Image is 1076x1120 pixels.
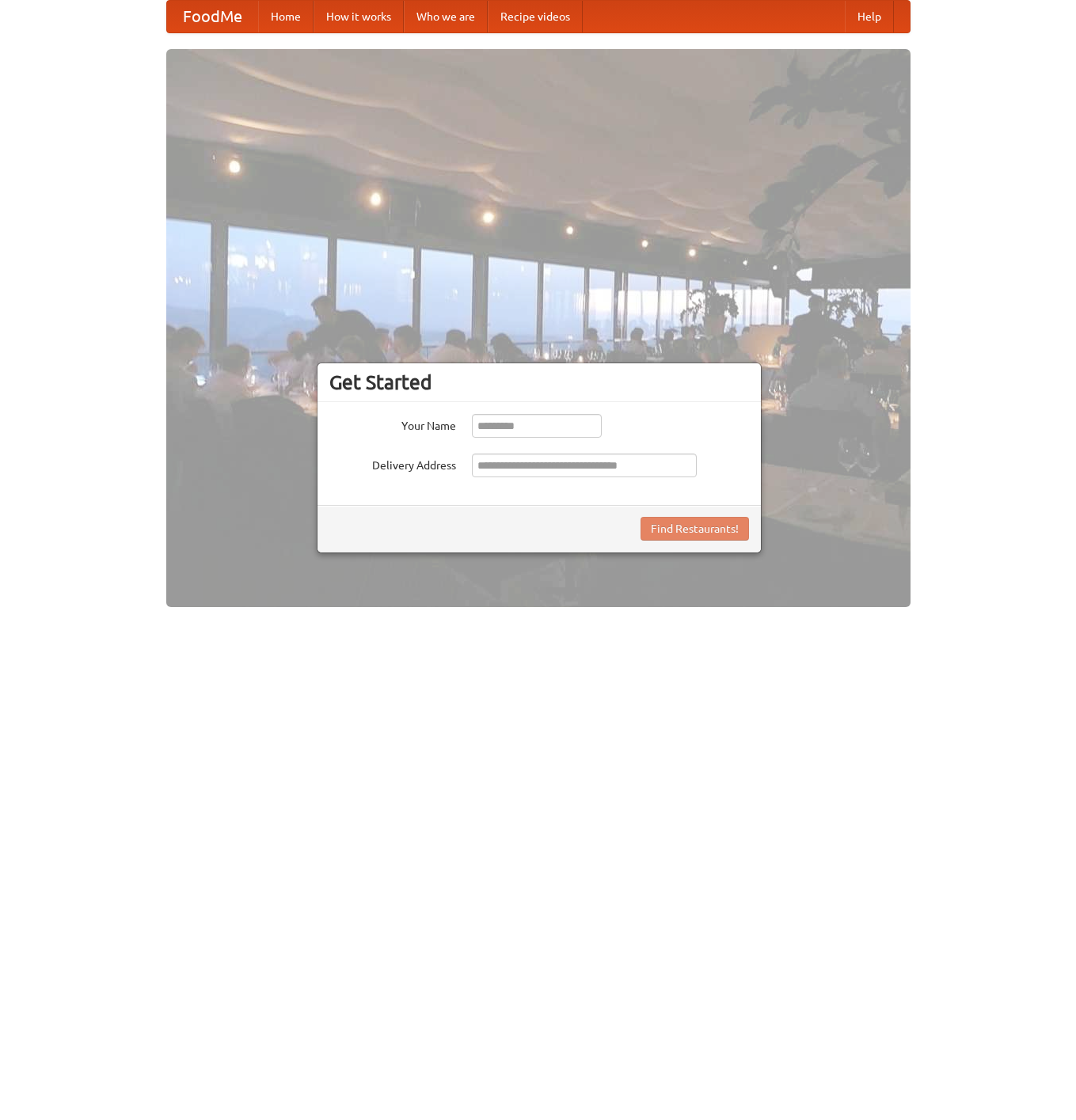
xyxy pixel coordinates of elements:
[167,1,258,32] a: FoodMe
[845,1,894,32] a: Help
[329,414,456,434] label: Your Name
[314,1,404,32] a: How it works
[258,1,314,32] a: Home
[329,454,456,473] label: Delivery Address
[329,370,749,394] h3: Get Started
[488,1,583,32] a: Recipe videos
[641,517,749,541] button: Find Restaurants!
[404,1,488,32] a: Who we are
